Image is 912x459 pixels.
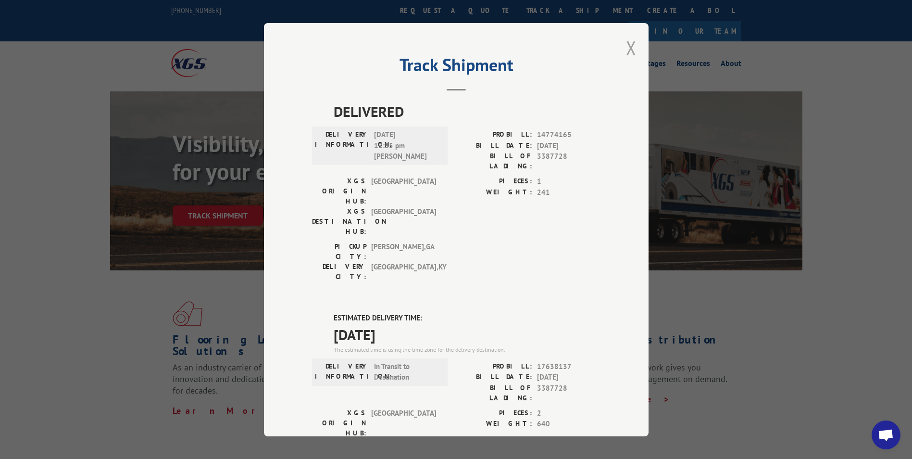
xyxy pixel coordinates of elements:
h2: Track Shipment [312,58,600,76]
span: [DATE] [537,372,600,383]
span: 2 [537,408,600,419]
label: ESTIMATED DELIVERY TIME: [334,313,600,324]
label: PROBILL: [456,361,532,372]
label: PIECES: [456,176,532,187]
span: 3387728 [537,382,600,403]
span: 14774165 [537,129,600,140]
label: WEIGHT: [456,187,532,198]
label: PIECES: [456,408,532,419]
span: 640 [537,419,600,430]
label: DELIVERY INFORMATION: [315,129,369,162]
span: [GEOGRAPHIC_DATA] [371,206,436,237]
span: 1 [537,176,600,187]
span: [GEOGRAPHIC_DATA] [371,408,436,438]
span: [DATE] [334,323,600,345]
span: [DATE] 12:55 pm [PERSON_NAME] [374,129,439,162]
span: [GEOGRAPHIC_DATA] , KY [371,262,436,282]
label: PROBILL: [456,129,532,140]
label: BILL OF LADING: [456,382,532,403]
label: XGS ORIGIN HUB: [312,176,366,206]
label: BILL OF LADING: [456,151,532,171]
span: 241 [537,187,600,198]
label: XGS DESTINATION HUB: [312,206,366,237]
label: PICKUP CITY: [312,242,366,262]
label: DELIVERY CITY: [312,262,366,282]
label: XGS ORIGIN HUB: [312,408,366,438]
label: BILL DATE: [456,372,532,383]
span: In Transit to Destination [374,361,439,382]
label: WEIGHT: [456,419,532,430]
label: DELIVERY INFORMATION: [315,361,369,382]
span: 17638137 [537,361,600,372]
div: The estimated time is using the time zone for the delivery destination. [334,345,600,354]
label: BILL DATE: [456,140,532,151]
span: [DATE] [537,140,600,151]
button: Close modal [626,35,637,61]
div: Open chat [872,421,900,449]
span: [PERSON_NAME] , GA [371,242,436,262]
span: DELIVERED [334,101,600,122]
span: [GEOGRAPHIC_DATA] [371,176,436,206]
span: 3387728 [537,151,600,171]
